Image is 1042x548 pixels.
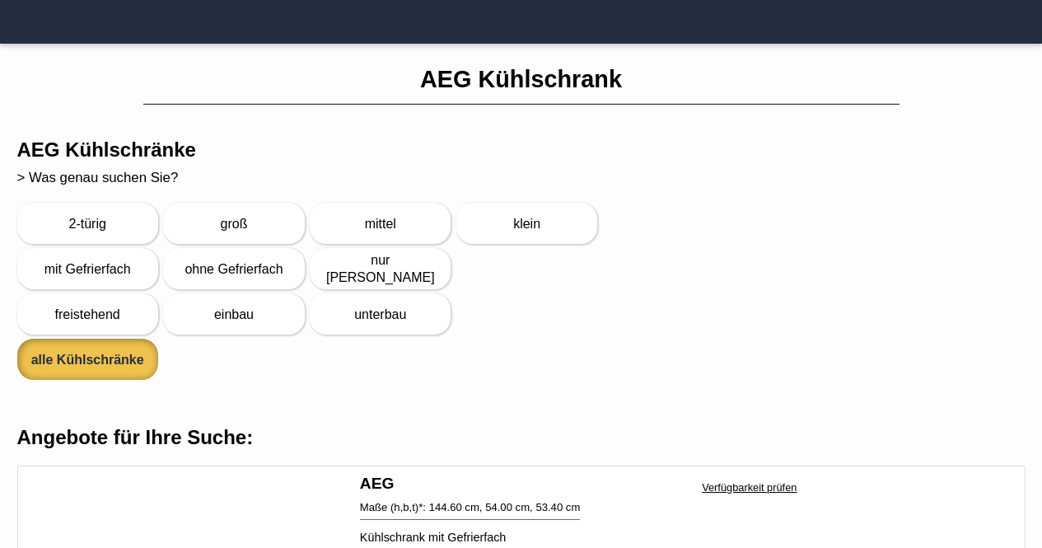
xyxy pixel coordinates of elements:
div: Kühlschrank mit Gefrierfach [360,528,682,546]
span: 54.00 cm, [485,501,533,513]
span: 2-türig [23,215,152,232]
div: Maße (h,b,t)*: [360,501,580,520]
div: ohne Gefrierfach [169,250,298,288]
h2: AEG Kühlschränke [17,138,1026,190]
a: AEG Maße (h,b,t)*: 144.60 cm, 54.00 cm, 53.40 cm [360,473,682,520]
span: 144.60 cm, [429,501,483,513]
div: mit Gefrierfach [23,250,152,288]
h1: AEG Kühlschrank [17,65,1026,94]
div: unterbau [315,295,445,333]
div: freistehend [23,295,152,333]
span: mittel [315,215,445,232]
div: nur [PERSON_NAME] [315,250,445,288]
h4: AEG [360,473,682,494]
span: 53.40 cm [535,501,580,513]
h2: Angebote für Ihre Suche: [11,425,1032,450]
div: einbau [169,295,298,333]
div: alle Kühlschränke [23,340,152,378]
span: groß [169,215,298,232]
a: Verfügbarkeit prüfen [702,471,797,504]
span: klein [462,215,591,232]
span: > Was genau suchen Sie? [17,170,179,185]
